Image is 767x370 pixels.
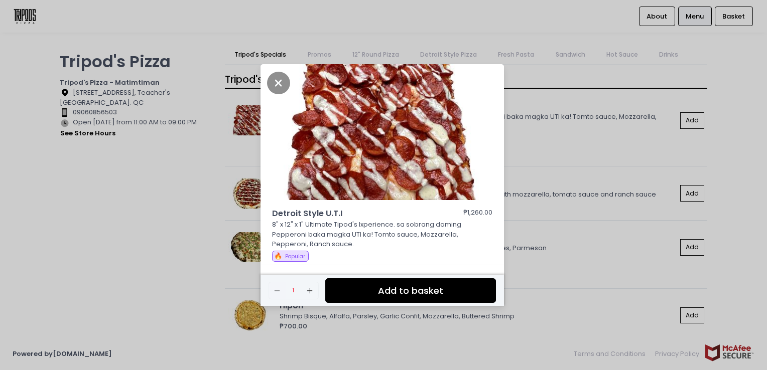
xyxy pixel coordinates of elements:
[267,77,290,87] button: Close
[274,251,282,261] span: 🔥
[325,278,496,303] button: Add to basket
[261,64,504,201] img: Detroit Style U.T.I
[272,220,493,249] p: 8" x 12" x 1" Ultimate Tipod's Ixperience. sa sobrang daming Pepperoni baka magka UTI ka! Tomto s...
[463,208,492,220] div: ₱1,260.00
[285,253,305,260] span: Popular
[272,208,438,220] span: Detroit Style U.T.I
